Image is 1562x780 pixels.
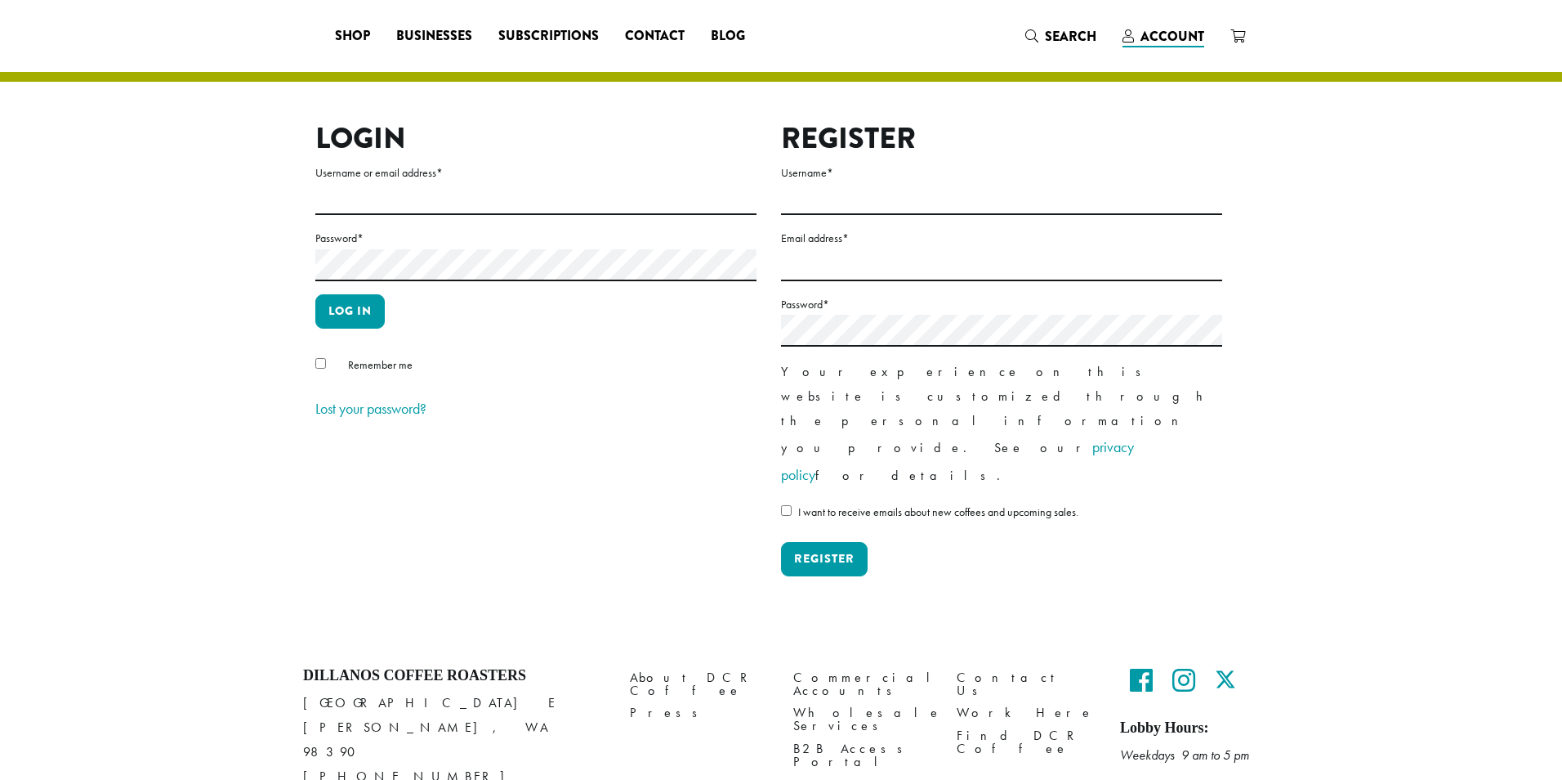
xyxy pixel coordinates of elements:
[781,542,868,576] button: Register
[315,294,385,329] button: Log in
[793,702,932,737] a: Wholesale Services
[348,357,413,372] span: Remember me
[630,667,769,702] a: About DCR Coffee
[957,667,1096,702] a: Contact Us
[303,667,605,685] h4: Dillanos Coffee Roasters
[781,360,1222,489] p: Your experience on this website is customized through the personal information you provide. See o...
[625,26,685,47] span: Contact
[793,737,932,773] a: B2B Access Portal
[793,667,932,702] a: Commercial Accounts
[315,399,426,418] a: Lost your password?
[781,163,1222,183] label: Username
[322,23,383,49] a: Shop
[798,504,1078,519] span: I want to receive emails about new coffees and upcoming sales.
[315,121,756,156] h2: Login
[711,26,745,47] span: Blog
[315,228,756,249] label: Password
[1012,23,1109,50] a: Search
[335,26,370,47] span: Shop
[396,26,472,47] span: Businesses
[957,702,1096,724] a: Work Here
[315,163,756,183] label: Username or email address
[781,121,1222,156] h2: Register
[1120,746,1249,764] em: Weekdays 9 am to 5 pm
[1045,27,1096,46] span: Search
[498,26,599,47] span: Subscriptions
[781,228,1222,249] label: Email address
[781,294,1222,315] label: Password
[1120,719,1259,737] h5: Lobby Hours:
[1140,27,1204,46] span: Account
[630,702,769,724] a: Press
[957,724,1096,760] a: Find DCR Coffee
[781,437,1134,484] a: privacy policy
[781,505,792,516] input: I want to receive emails about new coffees and upcoming sales.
